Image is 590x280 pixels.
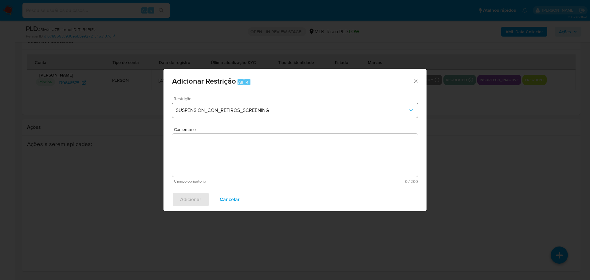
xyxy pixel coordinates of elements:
[296,179,418,183] span: Máximo de 200 caracteres
[174,127,420,132] span: Comentário
[172,103,418,118] button: Restriction
[176,107,408,113] span: SUSPENSION_CON_RETIROS_SCREENING
[174,97,419,101] span: Restrição
[220,193,240,206] span: Cancelar
[246,79,249,85] span: 4
[413,78,418,84] button: Fechar a janela
[172,76,236,86] span: Adicionar Restrição
[174,179,296,183] span: Campo obrigatório
[212,192,248,207] button: Cancelar
[238,79,243,85] span: Alt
